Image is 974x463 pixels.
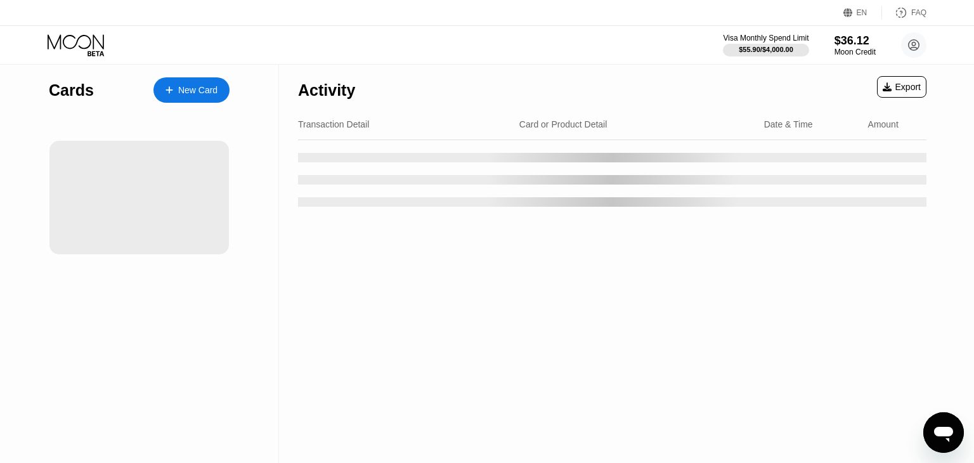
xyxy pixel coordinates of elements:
[723,34,808,56] div: Visa Monthly Spend Limit$55.90/$4,000.00
[298,119,369,129] div: Transaction Detail
[877,76,926,98] div: Export
[923,412,964,453] iframe: Button to launch messaging window
[834,48,876,56] div: Moon Credit
[178,85,218,96] div: New Card
[883,82,921,92] div: Export
[911,8,926,17] div: FAQ
[882,6,926,19] div: FAQ
[857,8,867,17] div: EN
[868,119,899,129] div: Amount
[764,119,813,129] div: Date & Time
[843,6,882,19] div: EN
[834,34,876,56] div: $36.12Moon Credit
[834,34,876,48] div: $36.12
[153,77,230,103] div: New Card
[519,119,607,129] div: Card or Product Detail
[739,46,793,53] div: $55.90 / $4,000.00
[49,81,94,100] div: Cards
[723,34,808,42] div: Visa Monthly Spend Limit
[298,81,355,100] div: Activity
